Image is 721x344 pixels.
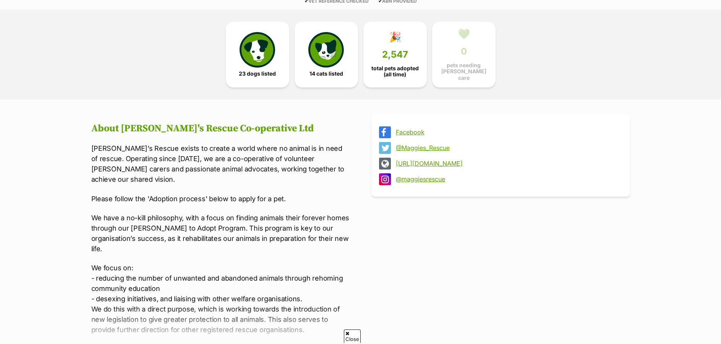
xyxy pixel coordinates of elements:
[239,71,276,77] span: 23 dogs listed
[370,65,420,78] span: total pets adopted (all time)
[439,62,489,81] span: pets needing [PERSON_NAME] care
[91,263,350,335] p: We focus on: - reducing the number of unwanted and abandoned animals through rehoming community e...
[432,22,496,87] a: 💚 0 pets needing [PERSON_NAME] care
[396,144,619,151] a: @Maggies_Rescue
[363,22,427,87] a: 🎉 2,547 total pets adopted (all time)
[458,28,470,40] div: 💚
[91,213,350,254] p: We have a no-kill philosophy, with a focus on finding animals their forever homes through our [PE...
[344,329,361,343] span: Close
[382,49,408,60] span: 2,547
[308,32,343,67] img: cat-icon-068c71abf8fe30c970a85cd354bc8e23425d12f6e8612795f06af48be43a487a.svg
[91,143,350,184] p: [PERSON_NAME]’s Rescue exists to create a world where no animal is in need of rescue. Operating s...
[461,46,467,57] span: 0
[91,194,350,204] p: Please follow the 'Adoption process' below to apply for a pet.
[396,160,619,167] a: [URL][DOMAIN_NAME]
[396,176,619,182] a: @maggiesrescue
[309,71,343,77] span: 14 cats listed
[91,123,350,134] h2: About [PERSON_NAME]'s Rescue Co-operative Ltd
[396,129,619,136] a: Facebook
[240,32,275,67] img: petrescue-icon-eee76f85a60ef55c4a1927667547b313a7c0e82042636edf73dce9c88f694885.svg
[389,31,401,43] div: 🎉
[295,22,358,87] a: 14 cats listed
[226,22,289,87] a: 23 dogs listed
